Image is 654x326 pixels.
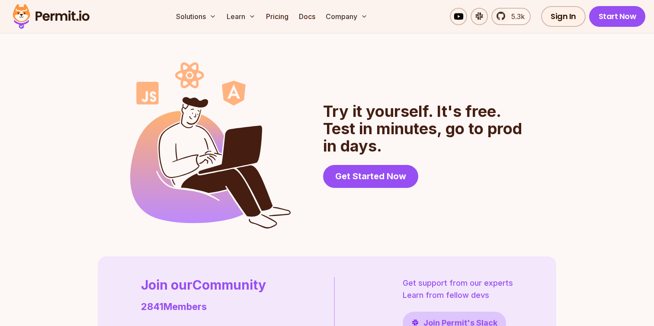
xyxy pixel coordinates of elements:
button: Solutions [173,8,220,25]
button: Company [322,8,371,25]
a: Pricing [263,8,292,25]
span: 5.3k [506,11,525,22]
span: Get Started Now [335,170,406,182]
a: Get Started Now [323,165,418,188]
a: Docs [295,8,319,25]
button: Learn [223,8,259,25]
a: Start Now [589,6,646,27]
h2: Join our Community [141,277,266,293]
img: Permit logo [9,2,93,31]
p: Get support from our experts Learn from fellow devs [403,277,513,301]
a: Sign In [541,6,586,27]
a: 5.3k [491,8,531,25]
h2: Try it yourself. It's free. Test in minutes, go to prod in days. [323,103,524,155]
p: 2841 Members [141,300,266,314]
